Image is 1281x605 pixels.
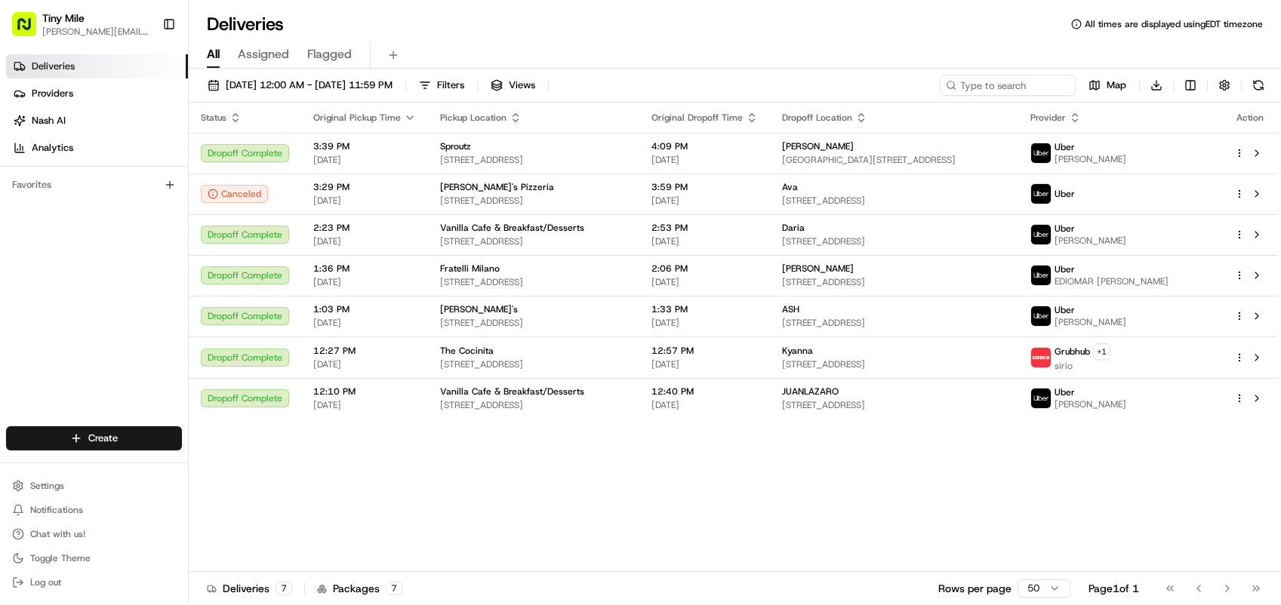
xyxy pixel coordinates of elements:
[313,195,416,207] span: [DATE]
[313,317,416,329] span: [DATE]
[440,263,500,275] span: Fratelli Milano
[651,345,758,357] span: 12:57 PM
[1055,235,1126,247] span: [PERSON_NAME]
[440,154,627,166] span: [STREET_ADDRESS]
[317,581,402,596] div: Packages
[1107,78,1126,92] span: Map
[651,303,758,315] span: 1:33 PM
[6,81,188,106] a: Providers
[313,385,416,398] span: 12:10 PM
[313,112,401,124] span: Original Pickup Time
[440,345,494,357] span: The Cocinita
[440,181,554,193] span: [PERSON_NAME]'s Pizzeria
[782,317,1006,329] span: [STREET_ADDRESS]
[1055,316,1126,328] span: [PERSON_NAME]
[207,12,284,36] h1: Deliveries
[1055,360,1110,372] span: sirio
[30,552,91,564] span: Toggle Theme
[782,222,805,234] span: Daria
[313,263,416,275] span: 1:36 PM
[1031,348,1051,367] img: 5e692f75ce7d37001a5d71f1
[651,235,758,247] span: [DATE]
[1055,141,1075,153] span: Uber
[201,112,226,124] span: Status
[6,173,182,197] div: Favorites
[1248,75,1269,96] button: Refresh
[651,181,758,193] span: 3:59 PM
[940,75,1076,96] input: Type to search
[938,581,1012,596] p: Rows per page
[313,303,416,315] span: 1:03 PM
[782,303,799,315] span: ASH
[313,276,416,288] span: [DATE]
[782,181,798,193] span: Ava
[6,499,182,521] button: Notifications
[440,195,627,207] span: [STREET_ADDRESS]
[1089,581,1139,596] div: Page 1 of 1
[313,222,416,234] span: 2:23 PM
[440,276,627,288] span: [STREET_ADDRESS]
[386,582,402,595] div: 7
[651,154,758,166] span: [DATE]
[440,235,627,247] span: [STREET_ADDRESS]
[6,6,156,42] button: Tiny Mile[PERSON_NAME][EMAIL_ADDRESS]
[651,399,758,411] span: [DATE]
[32,114,66,127] span: Nash AI
[42,11,85,26] span: Tiny Mile
[782,154,1006,166] span: [GEOGRAPHIC_DATA][STREET_ADDRESS]
[226,78,393,92] span: [DATE] 12:00 AM - [DATE] 11:59 PM
[307,45,352,63] span: Flagged
[313,345,416,357] span: 12:27 PM
[30,504,83,516] span: Notifications
[782,385,839,398] span: JUANLAZARO
[207,45,220,63] span: All
[6,136,188,160] a: Analytics
[201,75,399,96] button: [DATE] 12:00 AM - [DATE] 11:59 PM
[238,45,289,63] span: Assigned
[313,181,416,193] span: 3:29 PM
[782,140,854,152] span: [PERSON_NAME]
[313,140,416,152] span: 3:39 PM
[1055,386,1075,398] span: Uber
[782,345,813,357] span: Kyanna
[30,480,64,492] span: Settings
[484,75,542,96] button: Views
[313,358,416,370] span: [DATE]
[440,303,518,315] span: [PERSON_NAME]'s
[313,399,416,411] span: [DATE]
[32,60,75,73] span: Deliveries
[1055,275,1169,287] span: EDIOMAR [PERSON_NAME]
[6,426,182,450] button: Create
[313,154,416,166] span: [DATE]
[651,195,758,207] span: [DATE]
[1055,263,1075,275] span: Uber
[651,317,758,329] span: [DATE]
[6,109,188,133] a: Nash AI
[782,235,1006,247] span: [STREET_ADDRESS]
[6,54,188,78] a: Deliveries
[1031,225,1051,244] img: uber-new-logo.jpeg
[651,222,758,234] span: 2:53 PM
[32,141,73,155] span: Analytics
[782,276,1006,288] span: [STREET_ADDRESS]
[1055,153,1126,165] span: [PERSON_NAME]
[1030,112,1066,124] span: Provider
[88,431,118,445] span: Create
[276,582,292,595] div: 7
[42,26,150,38] button: [PERSON_NAME][EMAIL_ADDRESS]
[782,195,1006,207] span: [STREET_ADDRESS]
[201,185,268,203] button: Canceled
[782,263,854,275] span: [PERSON_NAME]
[651,276,758,288] span: [DATE]
[782,358,1006,370] span: [STREET_ADDRESS]
[313,235,416,247] span: [DATE]
[440,385,584,398] span: Vanilla Cafe & Breakfast/Desserts
[651,358,758,370] span: [DATE]
[782,112,852,124] span: Dropoff Location
[440,399,627,411] span: [STREET_ADDRESS]
[1055,304,1075,316] span: Uber
[6,524,182,545] button: Chat with us!
[1055,398,1126,410] span: [PERSON_NAME]
[1085,18,1263,30] span: All times are displayed using EDT timezone
[1082,75,1133,96] button: Map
